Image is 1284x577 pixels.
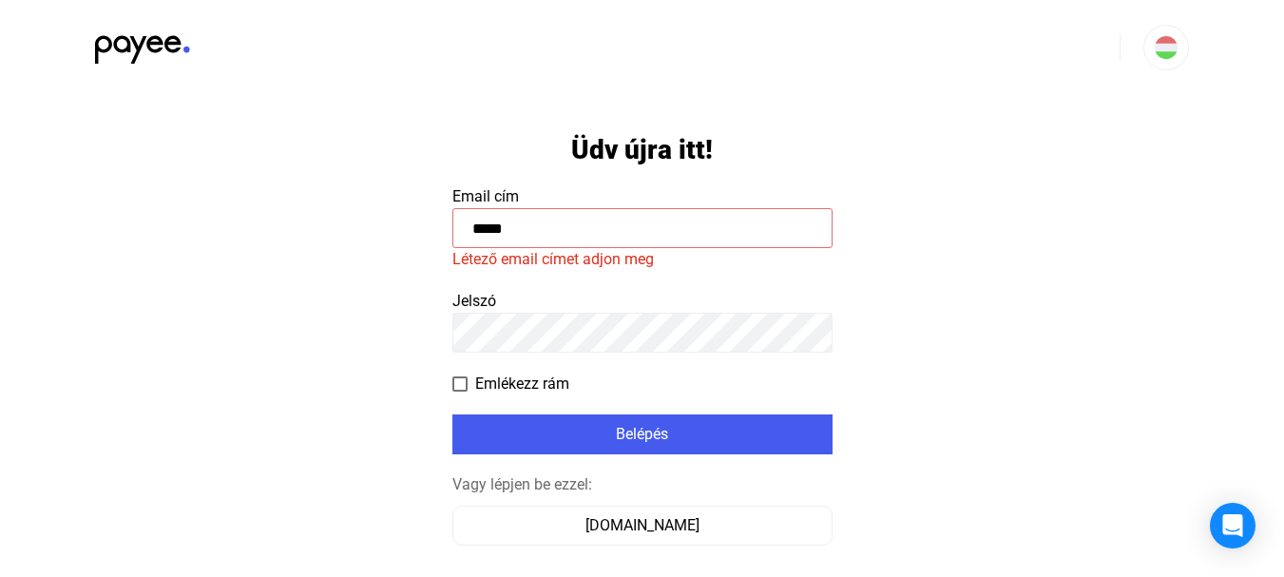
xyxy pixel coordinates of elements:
[452,187,519,205] span: Email cím
[1210,503,1255,548] div: Open Intercom Messenger
[1155,36,1178,59] img: HU
[475,373,569,395] span: Emlékezz rám
[452,414,833,454] button: Belépés
[458,423,827,446] div: Belépés
[459,514,826,537] div: [DOMAIN_NAME]
[452,516,833,534] a: [DOMAIN_NAME]
[452,292,496,310] span: Jelszó
[452,506,833,546] button: [DOMAIN_NAME]
[95,25,190,64] img: black-payee-blue-dot.svg
[452,248,833,271] mat-error: Létező email címet adjon meg
[452,473,833,496] div: Vagy lépjen be ezzel:
[571,133,713,166] h1: Üdv újra itt!
[1143,25,1189,70] button: HU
